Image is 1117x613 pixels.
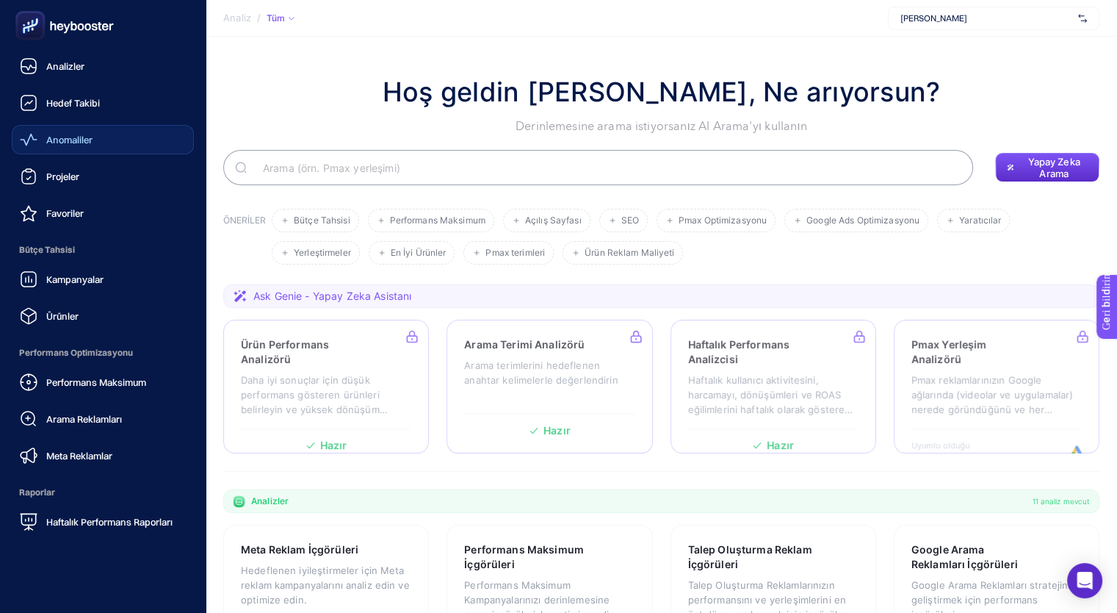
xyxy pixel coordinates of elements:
a: Anomaliler [12,125,194,154]
div: Intercom Messenger'ı açın [1067,563,1102,598]
font: Talep Oluşturma Reklam İçgörüleri [688,543,812,570]
font: Ürünler [46,310,79,322]
font: Arama Reklamları [46,413,122,425]
font: Tüm [267,12,285,24]
font: Ürün Reklam Maliyeti [585,247,674,258]
font: Derinlemesine arama istiyorsanız AI Arama'yı kullanın [516,121,807,132]
font: Hoş geldin [PERSON_NAME], Ne arıyorsun? [383,76,940,108]
font: Yapay Zeka Arama [1027,156,1080,179]
font: Performans Maksimum İçgörüleri [464,543,584,570]
font: Performans Maksimum [390,215,485,226]
font: Bütçe Tahsisi [19,244,75,255]
a: Arama Reklamları [12,404,194,434]
font: En İyi Ürünler [391,247,447,258]
font: Projeler [46,171,79,182]
a: Haftalık Performans AnalizcisiHaftalık kullanıcı aktivitesini, harcamayı, dönüşümleri ve ROAS eği... [670,320,876,454]
font: Analizler [251,495,289,506]
a: Arama Terimi AnalizörüArama terimlerini hedeflenen anahtar kelimelerle değerlendirinHazır [447,320,652,454]
font: Google Ads Optimizasyonu [806,215,919,226]
font: Yaratıcılar [959,215,1001,226]
a: Projeler [12,162,194,191]
font: 11 analiz mevcut [1032,497,1090,506]
a: Kampanyalar [12,265,194,294]
font: Anomaliler [46,134,93,146]
font: Favoriler [46,207,84,219]
button: Yapay Zeka Arama [995,153,1099,182]
font: Bütçe Tahsisi [294,215,350,226]
font: Yerleştirmeler [294,247,351,258]
font: / [257,12,261,24]
font: Açılış Sayfası [525,215,582,226]
a: Hedef Takibi [12,88,194,118]
font: SEO [621,215,639,226]
a: Meta Reklamlar [12,441,194,470]
font: Hedef Takibi [46,97,100,109]
font: Geri bildirim [9,4,68,15]
font: Analiz [223,12,251,24]
a: Pmax Yerleşim AnalizörüPmax reklamlarınızın Google ağlarında (videolar ve uygulamalar) nerede gör... [894,320,1099,454]
font: Hedeflenen iyileştirmeler için Meta reklam kampanyalarını analiz edin ve optimize edin. [241,564,410,606]
font: ÖNERİLER [223,215,266,226]
font: Haftalık Performans Raporları [46,516,173,528]
font: Raporlar [19,487,55,498]
font: Meta Reklamlar [46,450,112,462]
input: Aramak [251,147,961,188]
font: Google Arama Reklamları İçgörüleri [911,543,1018,570]
font: Meta Reklam İçgörüleri [241,543,358,556]
a: Haftalık Performans Raporları [12,507,194,537]
font: Kampanyalar [46,273,104,285]
a: Performans Maksimum [12,368,194,397]
a: Favoriler [12,198,194,228]
font: Pmax terimleri [485,247,545,258]
a: Ürün Performans AnalizörüDaha iyi sonuçlar için düşük performans gösteren ürünleri belirleyin ve ... [223,320,429,454]
font: Performans Maksimum [46,376,146,388]
font: Pmax Optimizasyonu [679,215,767,226]
font: Performans Optimizasyonu [19,347,133,358]
font: Ask Genie - Yapay Zeka Asistanı [253,290,411,302]
font: [PERSON_NAME] [900,12,967,24]
img: svg%3e [1078,11,1087,26]
a: Ürünler [12,301,194,331]
a: Analizler [12,51,194,81]
font: Analizler [46,60,84,72]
